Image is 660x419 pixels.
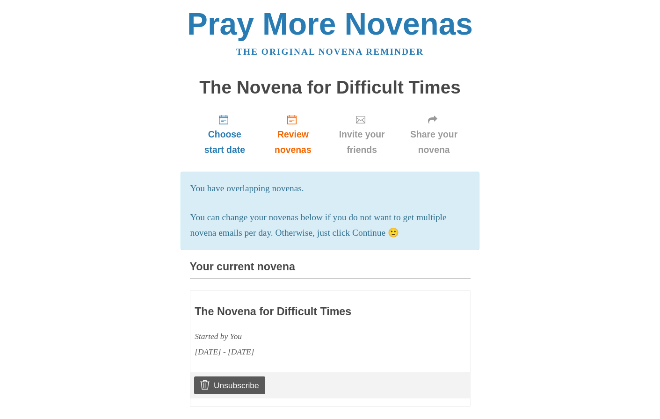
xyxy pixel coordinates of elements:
[195,344,411,360] div: [DATE] - [DATE]
[260,107,326,162] a: Review novenas
[190,210,470,241] p: You can change your novenas below if you do not want to get multiple novena emails per day. Other...
[194,376,265,394] a: Unsubscribe
[190,261,471,279] h3: Your current novena
[407,127,461,158] span: Share your novena
[398,107,471,162] a: Share your novena
[326,107,398,162] a: Invite your friends
[199,127,251,158] span: Choose start date
[190,78,471,98] h1: The Novena for Difficult Times
[190,181,470,196] p: You have overlapping novenas.
[187,7,473,41] a: Pray More Novenas
[269,127,317,158] span: Review novenas
[195,306,411,318] h3: The Novena for Difficult Times
[236,47,424,57] a: The original novena reminder
[336,127,388,158] span: Invite your friends
[195,329,411,344] div: Started by You
[190,107,260,162] a: Choose start date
